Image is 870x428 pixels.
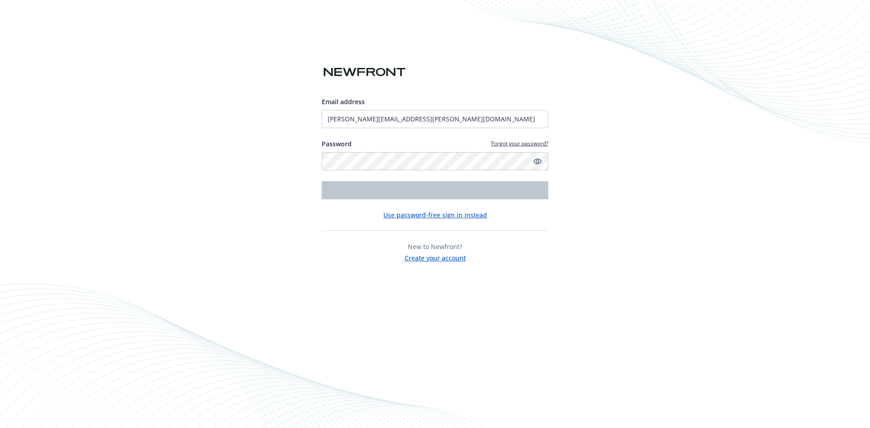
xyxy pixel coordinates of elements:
input: Enter your password [322,152,548,170]
input: Enter your email [322,110,548,128]
button: Use password-free sign in instead [383,210,487,220]
label: Password [322,139,352,149]
span: Email address [322,97,365,106]
span: Login [426,186,444,194]
button: Create your account [405,251,466,263]
img: Newfront logo [322,64,407,80]
a: Show password [532,156,543,167]
a: Forgot your password? [491,139,548,147]
button: Login [322,181,548,199]
span: New to Newfront? [408,242,462,251]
